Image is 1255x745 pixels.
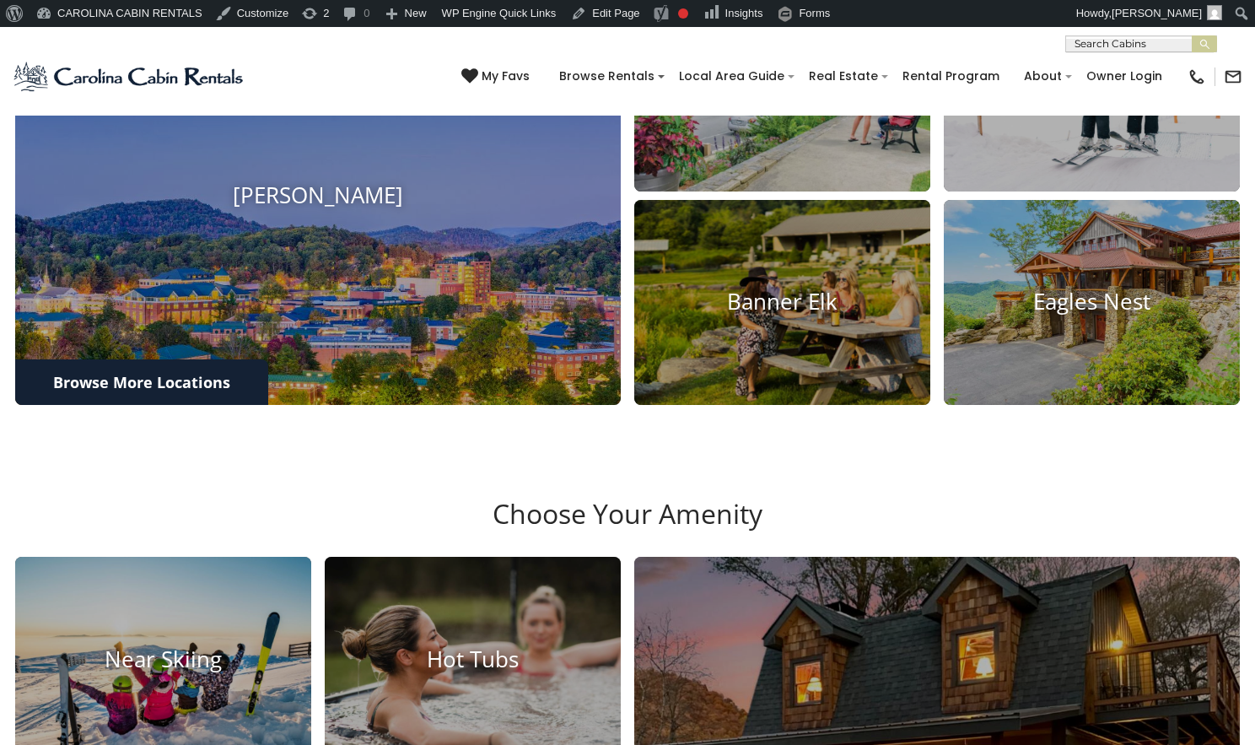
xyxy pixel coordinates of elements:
a: Real Estate [800,63,886,89]
a: Banner Elk [634,200,930,405]
a: Owner Login [1078,63,1171,89]
img: phone-regular-black.png [1188,67,1206,86]
a: Eagles Nest [944,200,1240,405]
img: mail-regular-black.png [1224,67,1242,86]
a: Browse More Locations [15,359,268,405]
a: Browse Rentals [551,63,663,89]
a: My Favs [461,67,534,86]
h4: Banner Elk [634,289,930,316]
span: Insights [725,7,763,19]
span: My Favs [482,67,530,85]
h4: Near Skiing [15,646,311,672]
span: [PERSON_NAME] [1112,7,1202,19]
h4: [PERSON_NAME] [15,182,621,208]
a: Rental Program [894,63,1008,89]
a: Local Area Guide [671,63,793,89]
h4: Hot Tubs [325,646,621,672]
a: About [1015,63,1070,89]
img: Blue-2.png [13,60,246,94]
h4: Eagles Nest [944,289,1240,316]
h3: Choose Your Amenity [13,498,1242,557]
div: Focus keyphrase not set [678,8,688,19]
